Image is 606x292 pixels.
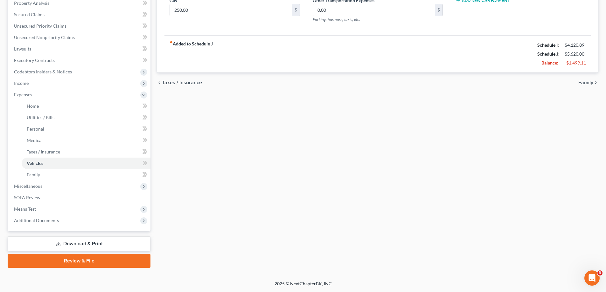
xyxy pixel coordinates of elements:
span: Utilities / Bills [27,115,54,120]
span: SOFA Review [14,195,40,200]
a: Unsecured Priority Claims [9,20,150,32]
button: chevron_left Taxes / Insurance [157,80,202,85]
a: Review & File [8,254,150,268]
strong: Schedule I: [537,42,559,48]
iframe: Intercom live chat [584,270,600,286]
span: Secured Claims [14,12,45,17]
span: Family [27,172,40,177]
span: Means Test [14,206,36,212]
strong: Balance: [541,60,558,65]
span: Home [27,103,39,109]
a: Personal [22,123,150,135]
i: fiber_manual_record [170,41,173,44]
a: Home [22,100,150,112]
span: Lawsuits [14,46,31,51]
a: Medical [22,135,150,146]
span: Vehicles [27,160,43,166]
a: Taxes / Insurance [22,146,150,158]
span: Property Analysis [14,0,49,6]
input: -- [313,4,435,16]
span: Family [578,80,593,85]
a: Family [22,169,150,180]
a: Unsecured Nonpriority Claims [9,32,150,43]
span: Taxes / Insurance [27,149,60,154]
span: Medical [27,138,43,143]
span: Unsecured Priority Claims [14,23,66,29]
a: Lawsuits [9,43,150,55]
div: $ [435,4,442,16]
div: -$1,499.11 [565,60,586,66]
i: chevron_left [157,80,162,85]
span: Income [14,80,29,86]
span: 3 [597,270,603,275]
strong: Schedule J: [537,51,560,57]
span: Parking, bus pass, taxis, etc. [313,17,360,22]
span: Personal [27,126,44,132]
div: $4,120.89 [565,42,586,48]
strong: Added to Schedule J [170,41,213,67]
a: Download & Print [8,236,150,251]
a: SOFA Review [9,192,150,203]
a: Secured Claims [9,9,150,20]
a: Executory Contracts [9,55,150,66]
a: Utilities / Bills [22,112,150,123]
span: Expenses [14,92,32,97]
div: $5,620.00 [565,51,586,57]
span: Executory Contracts [14,58,55,63]
span: Codebtors Insiders & Notices [14,69,72,74]
div: $ [292,4,300,16]
a: Vehicles [22,158,150,169]
span: Miscellaneous [14,183,42,189]
button: Family chevron_right [578,80,598,85]
input: -- [170,4,292,16]
span: Taxes / Insurance [162,80,202,85]
div: 2025 © NextChapterBK, INC [122,281,484,292]
span: Unsecured Nonpriority Claims [14,35,75,40]
i: chevron_right [593,80,598,85]
span: Additional Documents [14,218,59,223]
